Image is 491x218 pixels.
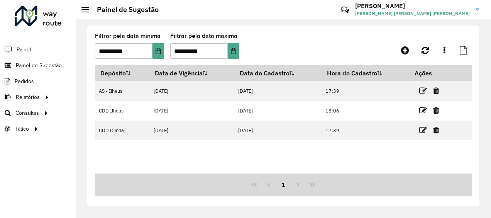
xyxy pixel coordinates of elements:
[419,125,427,135] a: Editar
[234,65,322,81] th: Data do Cadastro
[89,5,159,14] h2: Painel de Sugestão
[149,101,234,121] td: [DATE]
[16,93,40,101] span: Relatórios
[15,77,34,85] span: Pedidos
[322,81,409,101] td: 17:39
[419,105,427,116] a: Editar
[234,81,322,101] td: [DATE]
[409,65,455,81] th: Ações
[433,105,439,116] a: Excluir
[149,121,234,140] td: [DATE]
[433,85,439,96] a: Excluir
[15,109,39,117] span: Consultas
[95,31,161,41] label: Filtrar pela data mínima
[234,121,322,140] td: [DATE]
[322,121,409,140] td: 17:39
[234,101,322,121] td: [DATE]
[276,177,291,192] button: 1
[433,125,439,135] a: Excluir
[355,10,470,17] span: [PERSON_NAME] [PERSON_NAME] [PERSON_NAME]
[95,101,149,121] td: CDD Ilheus
[15,125,29,133] span: Tático
[170,31,237,41] label: Filtrar pela data máxima
[419,85,427,96] a: Editar
[16,61,62,70] span: Painel de Sugestão
[95,65,149,81] th: Depósito
[322,65,409,81] th: Hora do Cadastro
[95,81,149,101] td: AS - Ilheus
[95,121,149,140] td: CDD Olinda
[337,2,353,18] a: Contato Rápido
[149,81,234,101] td: [DATE]
[355,2,470,10] h3: [PERSON_NAME]
[17,46,31,54] span: Painel
[228,43,239,59] button: Choose Date
[152,43,164,59] button: Choose Date
[322,101,409,121] td: 18:06
[149,65,234,81] th: Data de Vigência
